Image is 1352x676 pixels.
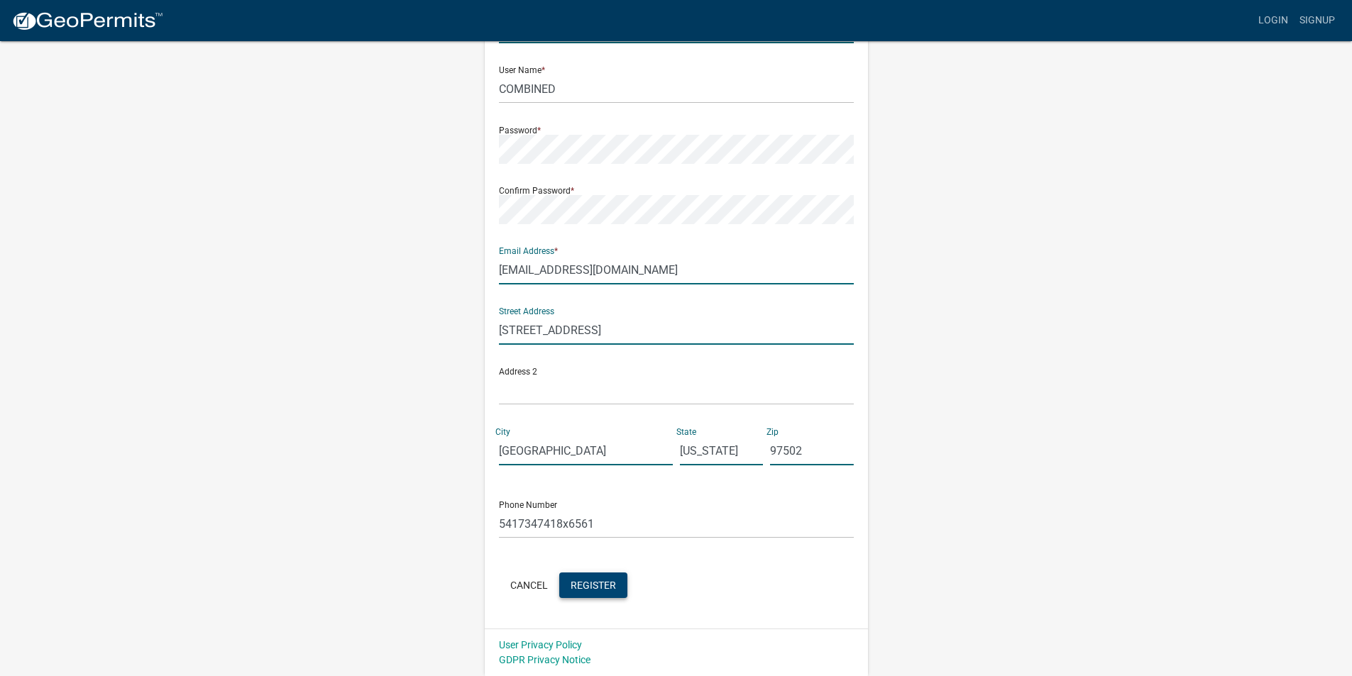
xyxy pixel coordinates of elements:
[571,579,616,590] span: Register
[559,572,627,598] button: Register
[1294,7,1341,34] a: Signup
[1253,7,1294,34] a: Login
[499,639,582,650] a: User Privacy Policy
[499,654,590,665] a: GDPR Privacy Notice
[499,572,559,598] button: Cancel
